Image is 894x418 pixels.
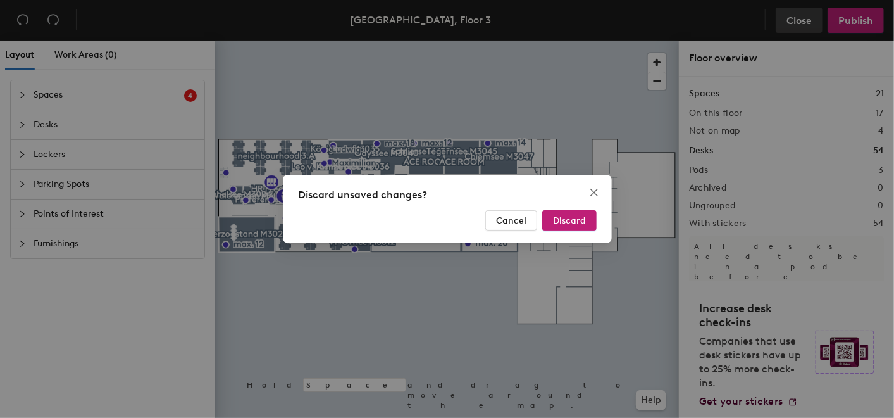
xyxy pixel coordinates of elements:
[542,210,597,231] button: Discard
[496,215,526,226] span: Cancel
[584,187,604,198] span: Close
[485,210,537,231] button: Cancel
[298,187,597,203] div: Discard unsaved changes?
[553,215,586,226] span: Discard
[584,182,604,203] button: Close
[589,187,599,198] span: close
